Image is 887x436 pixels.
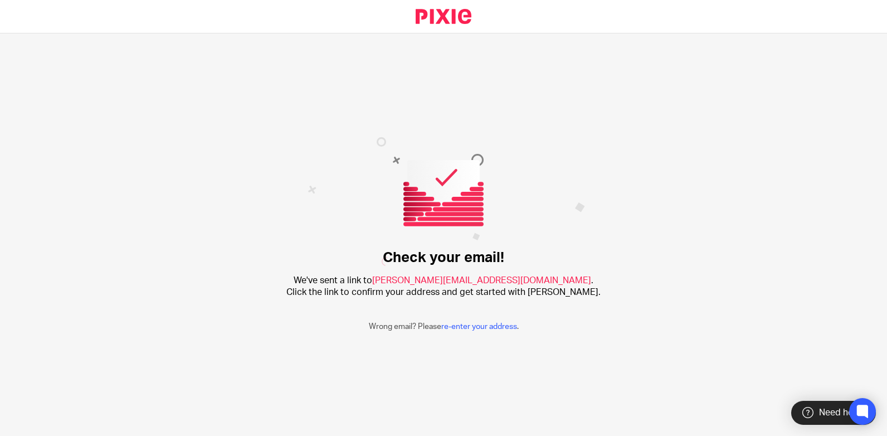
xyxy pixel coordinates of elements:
span: [PERSON_NAME][EMAIL_ADDRESS][DOMAIN_NAME] [372,276,591,285]
a: re-enter your address [441,323,517,331]
h2: We've sent a link to . Click the link to confirm your address and get started with [PERSON_NAME]. [286,275,601,299]
p: Wrong email? Please . [369,321,519,332]
div: Need help? [791,401,876,425]
h1: Check your email! [383,249,504,267]
img: Confirm email image [308,137,585,266]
